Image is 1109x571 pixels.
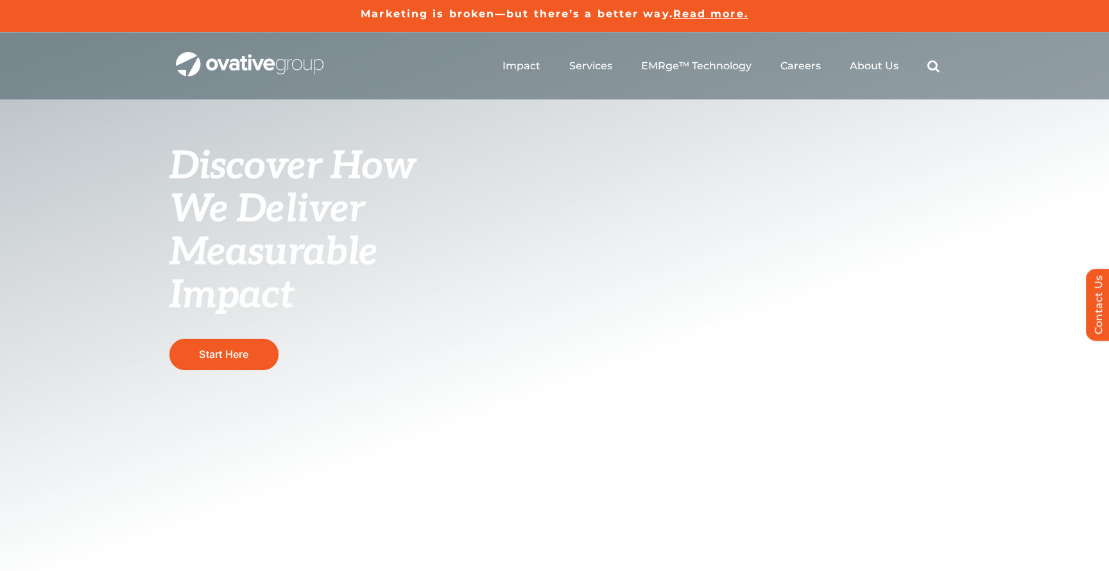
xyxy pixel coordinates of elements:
[641,60,752,72] a: EMRge™ Technology
[361,8,673,20] a: Marketing is broken—but there’s a better way.
[780,60,821,72] a: Careers
[673,8,748,20] a: Read more.
[176,51,323,63] a: OG_Full_horizontal_WHT
[169,187,377,319] span: We Deliver Measurable Impact
[503,46,940,87] nav: Menu
[927,60,940,72] a: Search
[503,60,540,72] a: Impact
[569,60,612,72] a: Services
[169,144,416,190] span: Discover How
[199,348,248,361] span: Start Here
[169,339,279,370] a: Start Here
[850,60,898,72] a: About Us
